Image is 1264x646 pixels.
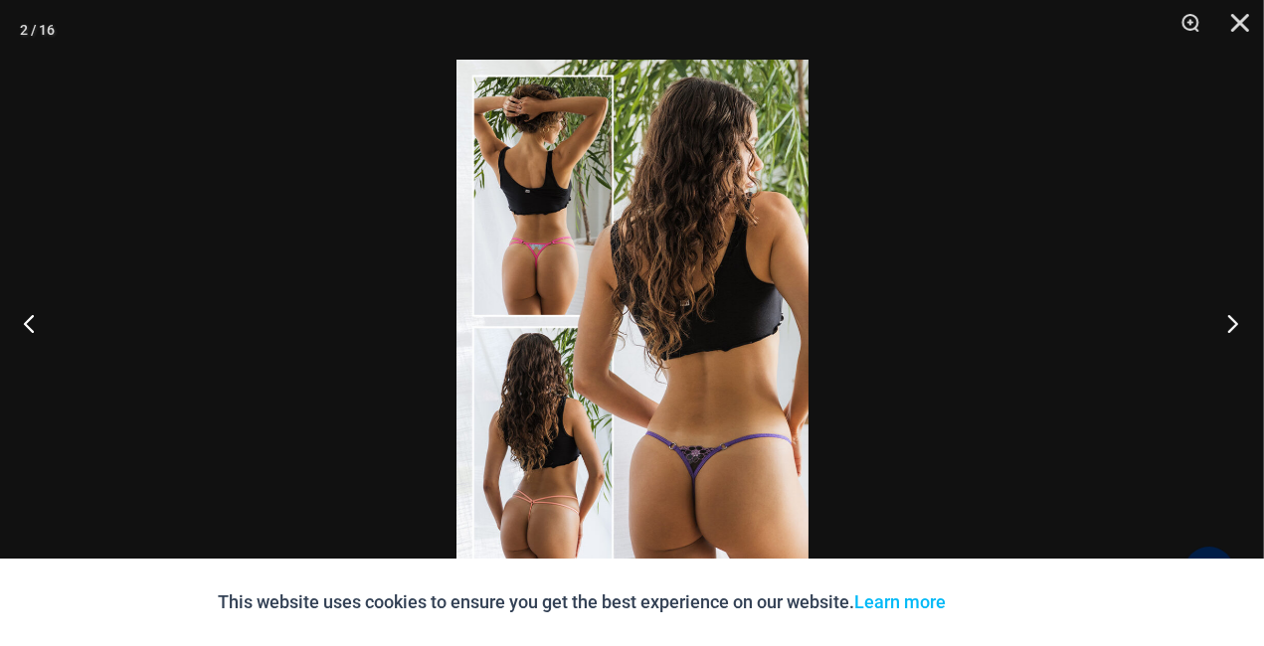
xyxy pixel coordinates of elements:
[855,591,947,612] a: Learn more
[456,60,809,586] img: Collection Pack b (5)
[1189,273,1264,373] button: Next
[219,587,947,617] p: This website uses cookies to ensure you get the best experience on our website.
[20,15,55,45] div: 2 / 16
[962,578,1046,626] button: Accept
